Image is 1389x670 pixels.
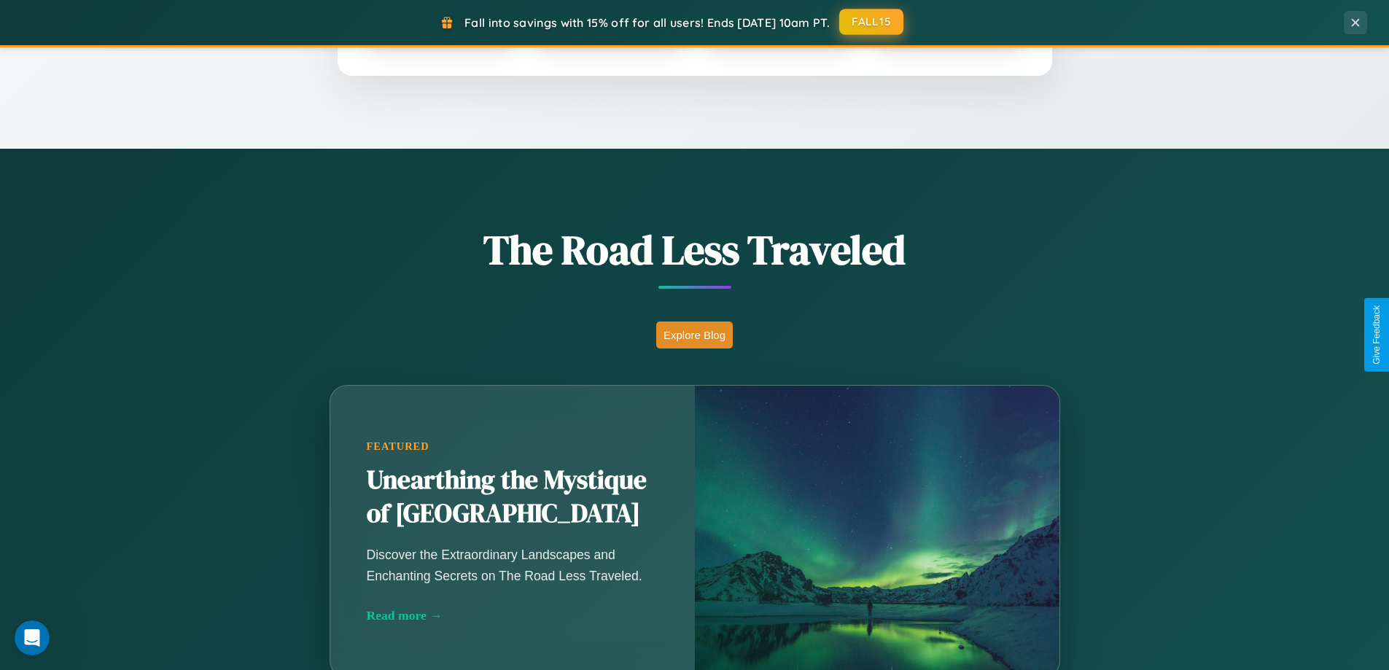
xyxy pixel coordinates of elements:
[464,15,830,30] span: Fall into savings with 15% off for all users! Ends [DATE] 10am PT.
[367,440,658,453] div: Featured
[367,545,658,585] p: Discover the Extraordinary Landscapes and Enchanting Secrets on The Road Less Traveled.
[839,9,903,35] button: FALL15
[367,608,658,623] div: Read more →
[656,322,733,348] button: Explore Blog
[1372,305,1382,365] div: Give Feedback
[367,464,658,531] h2: Unearthing the Mystique of [GEOGRAPHIC_DATA]
[257,222,1132,278] h1: The Road Less Traveled
[15,620,50,655] iframe: Intercom live chat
